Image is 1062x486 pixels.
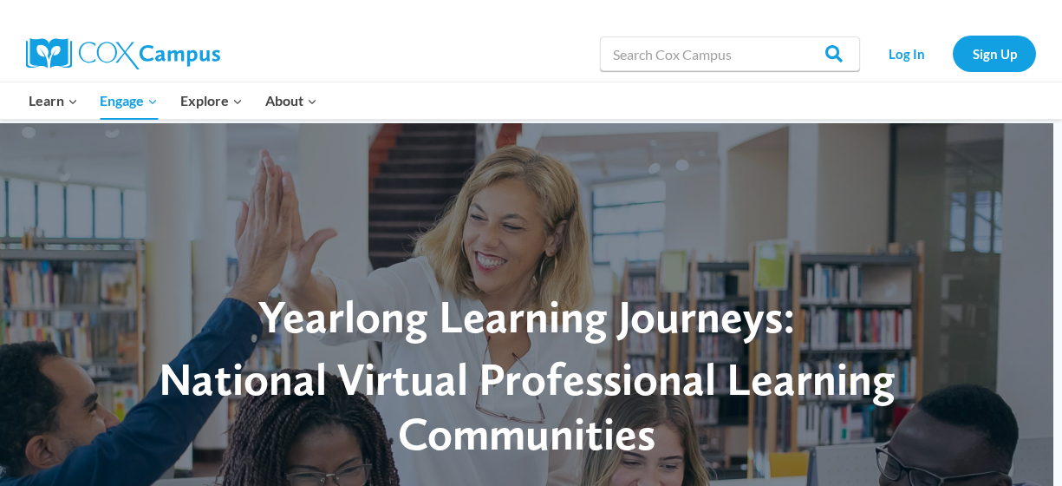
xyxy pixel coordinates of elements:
nav: Primary Navigation [17,82,328,119]
input: Search Cox Campus [600,36,860,71]
img: Cox Campus [26,38,220,69]
span: Learn [29,89,78,112]
span: National Virtual Professional Learning Communities [159,351,896,460]
span: About [265,89,317,112]
span: Engage [100,89,158,112]
a: Log In [869,36,944,71]
span: Yearlong Learning Journeys: [258,289,795,344]
a: Sign Up [953,36,1036,71]
span: Explore [180,89,243,112]
nav: Secondary Navigation [869,36,1036,71]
